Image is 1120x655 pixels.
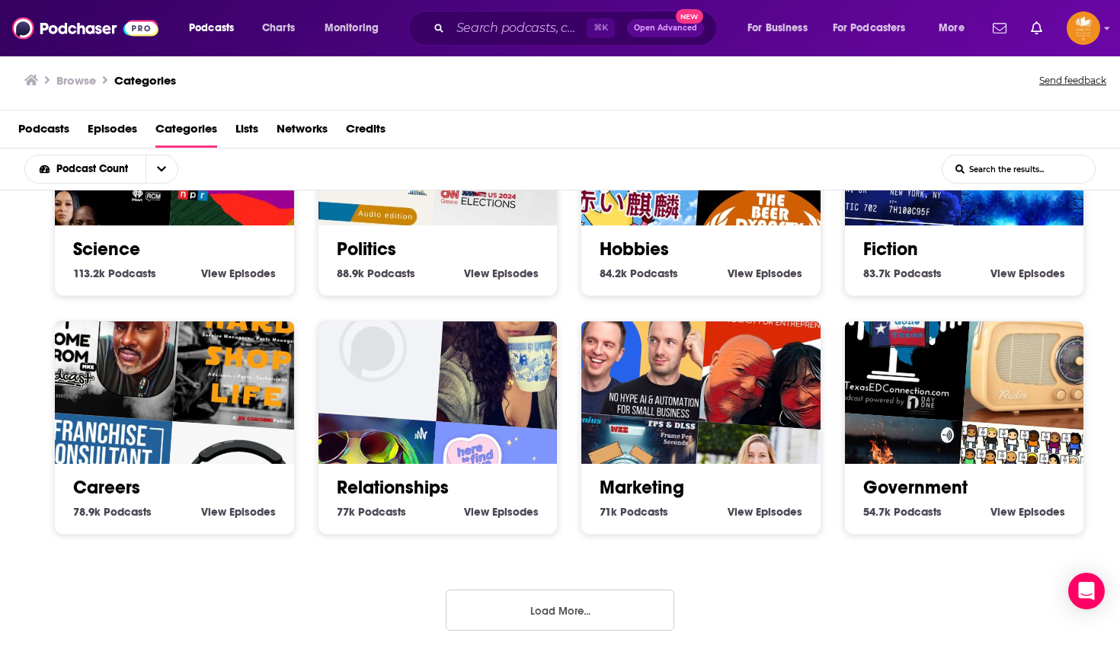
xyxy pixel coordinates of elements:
a: Relationships [337,476,449,499]
span: View [201,505,226,519]
a: Show notifications dropdown [987,15,1013,41]
img: Authority Hacker Podcast – AI & Automation for Small biz & Marketers [556,268,709,421]
a: Show notifications dropdown [1025,15,1048,41]
a: Categories [114,73,176,88]
h2: Choose List sort [24,155,202,184]
span: Episodes [229,505,276,519]
span: Podcasts [894,505,942,519]
span: Open Advanced [634,24,697,32]
span: Podcast Count [56,164,133,174]
span: Logged in as ShreveWilliams [1067,11,1100,45]
button: Load More... [446,589,674,631]
img: Where I Come From | Milwaukee Insights [30,268,183,421]
span: Podcasts [620,505,668,519]
button: Open AdvancedNew [627,19,704,37]
img: Smart Man, Smarter Woman Podcast [699,278,852,431]
button: Send feedback [1035,70,1111,91]
a: Credits [346,117,386,148]
a: 88.9k Politics Podcasts [337,267,415,280]
a: View Science Episodes [201,267,276,280]
a: Podcasts [18,117,69,148]
a: Government [863,476,968,499]
a: View Fiction Episodes [990,267,1065,280]
span: Podcasts [104,505,152,519]
span: Episodes [1019,267,1065,280]
span: New [676,9,703,24]
a: Categories [155,117,217,148]
a: Careers [73,476,140,499]
img: Gone to Texas [819,268,972,421]
span: 71k [600,505,617,519]
a: Fiction [863,238,918,260]
a: View Government Episodes [990,505,1065,519]
img: Hard Shop Life [172,278,325,431]
a: Science [73,238,140,260]
a: Episodes [88,117,137,148]
h3: Browse [56,73,96,88]
button: open menu [823,16,928,40]
span: Podcasts [358,505,406,519]
span: View [990,267,1016,280]
span: View [201,267,226,280]
a: View Careers Episodes [201,505,276,519]
span: Podcasts [189,18,234,39]
img: You Already Have the Answers with Amanda Deibert [436,278,589,431]
a: View Politics Episodes [464,267,539,280]
a: View Marketing Episodes [728,505,802,519]
span: View [464,505,489,519]
span: For Business [747,18,808,39]
span: View [728,267,753,280]
span: View [728,505,753,519]
button: open menu [178,16,254,40]
span: 78.9k [73,505,101,519]
a: Marketing [600,476,684,499]
span: Episodes [229,267,276,280]
button: open menu [737,16,827,40]
span: Episodes [756,505,802,519]
span: 77k [337,505,355,519]
a: Hobbies [600,238,669,260]
img: Speakingthetruthtv [293,268,446,421]
a: View Hobbies Episodes [728,267,802,280]
img: Podchaser - Follow, Share and Rate Podcasts [12,14,158,43]
span: ⌘ K [587,18,615,38]
a: 78.9k Careers Podcasts [73,505,152,519]
span: Episodes [492,267,539,280]
a: 83.7k Fiction Podcasts [863,267,942,280]
button: open menu [928,16,984,40]
a: Lists [235,117,258,148]
button: open menu [314,16,398,40]
a: Networks [277,117,328,148]
span: More [939,18,965,39]
a: View Relationships Episodes [464,505,539,519]
span: Charts [262,18,295,39]
span: Episodes [1019,505,1065,519]
a: 84.2k Hobbies Podcasts [600,267,678,280]
a: 77k Relationships Podcasts [337,505,406,519]
span: 113.2k [73,267,105,280]
div: Search podcasts, credits, & more... [423,11,731,46]
span: 83.7k [863,267,891,280]
img: Día Internacional da Radio [962,278,1115,431]
span: View [464,267,489,280]
span: View [990,505,1016,519]
button: open menu [25,164,146,174]
span: Episodes [492,505,539,519]
span: 84.2k [600,267,627,280]
span: 54.7k [863,505,891,519]
span: Episodes [756,267,802,280]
